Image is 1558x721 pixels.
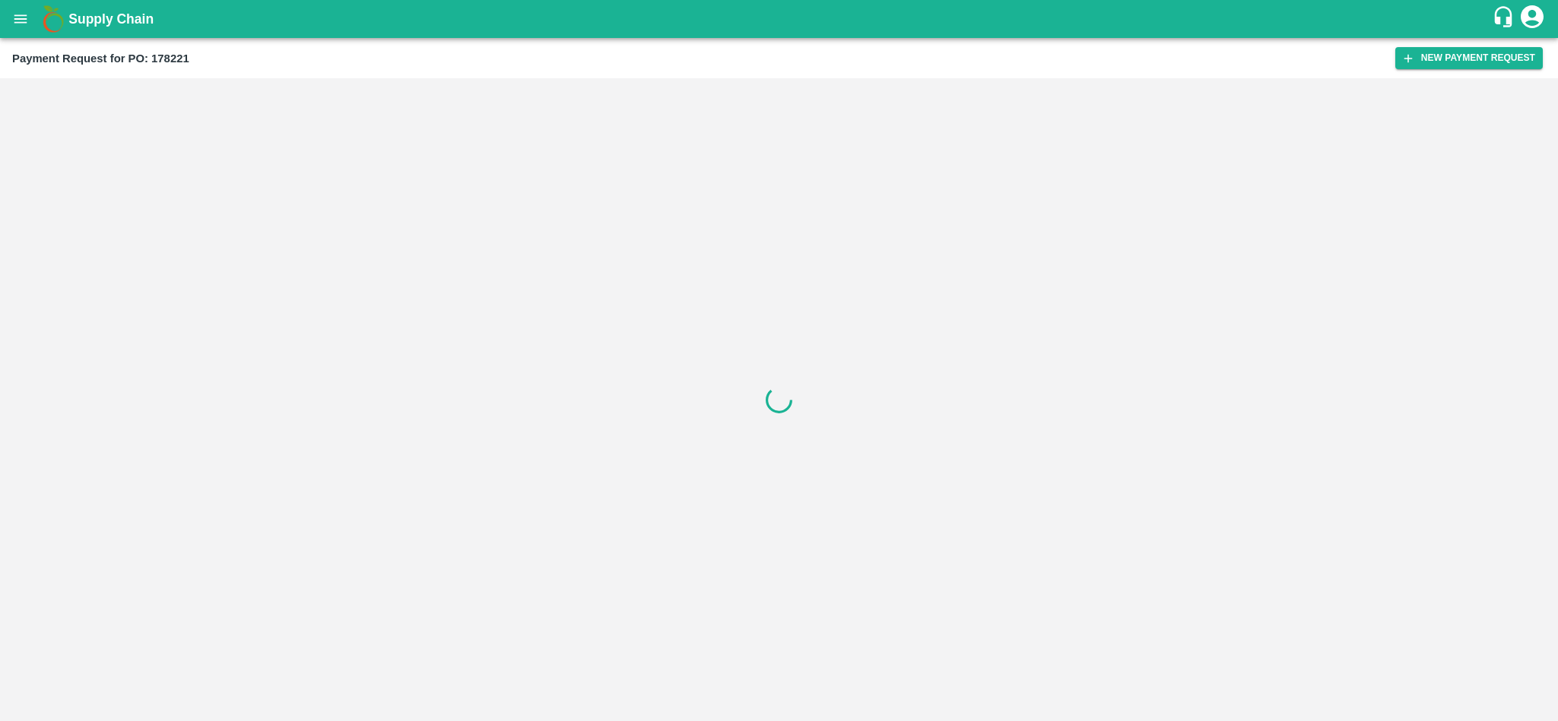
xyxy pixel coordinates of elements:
img: logo [38,4,68,34]
div: customer-support [1492,5,1518,33]
a: Supply Chain [68,8,1492,30]
button: open drawer [3,2,38,36]
b: Supply Chain [68,11,154,27]
div: account of current user [1518,3,1546,35]
b: Payment Request for PO: 178221 [12,52,189,65]
button: New Payment Request [1395,47,1543,69]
